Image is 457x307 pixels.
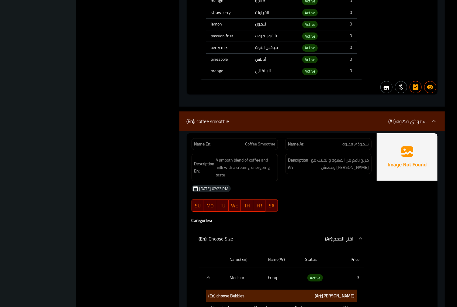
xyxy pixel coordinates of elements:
[245,141,275,147] span: Coffee Smoothie
[241,200,253,212] button: TH
[253,200,265,212] button: FR
[194,160,215,175] strong: Description En:
[187,118,229,125] p: coffee smoothie
[302,44,318,52] div: Active
[250,65,295,77] td: البرتقالي
[263,251,300,268] th: Name(Ar)
[243,201,251,210] span: TH
[206,42,250,54] th: berry mix
[268,201,275,210] span: SA
[388,118,427,125] p: سموذي قهوه
[199,235,233,242] p: Choose Size
[333,30,357,42] td: 0
[231,201,238,210] span: WE
[302,21,318,28] span: Active
[300,251,338,268] th: Status
[325,234,333,243] b: (Ar):
[333,7,357,19] td: 0
[377,133,438,181] img: Ae5nvW7+0k+MAAAAAElFTkSuQmCC
[187,117,196,126] b: (En):
[229,200,241,212] button: WE
[333,19,357,30] td: 0
[192,229,372,248] div: (En): Choose Size(Ar):اختر الحجم
[206,201,214,210] span: MO
[263,268,300,287] td: وسط
[256,201,263,210] span: FR
[338,268,364,287] td: 3
[333,42,357,54] td: 0
[424,81,436,93] button: Available
[333,53,357,65] td: 0
[302,56,318,63] span: Active
[310,156,369,171] span: مزيج ناعم من القهوة والحليب مع طعم كريمي ومنعش
[197,186,231,192] span: [DATE] 02:23 PM
[302,9,318,16] span: Active
[206,53,250,65] th: pineapple
[204,273,213,282] button: expand row
[338,251,364,268] th: Price
[307,274,323,281] div: Active
[206,19,250,30] th: lemon
[307,275,323,281] span: Active
[388,117,396,126] b: (Ar):
[216,200,228,212] button: TU
[194,141,212,147] strong: Name En:
[206,65,250,77] th: orange
[206,7,250,19] th: strawberry
[206,30,250,42] th: passion fruit
[288,141,304,147] strong: Name Ar:
[250,30,295,42] td: باشون فروت
[219,201,226,210] span: TU
[380,81,393,93] button: Not branch specific item
[342,141,369,147] span: سموذي قهوة
[179,111,445,131] div: (En): coffee smoothie(Ar):سموذي قهوه
[192,200,204,212] button: SU
[194,201,202,210] span: SU
[315,292,355,300] b: (Ar): [PERSON_NAME]
[288,156,308,171] strong: Description Ar:
[265,200,278,212] button: SA
[216,156,275,179] span: A smooth blend of coffee and milk with a creamy, energizing taste
[225,268,263,287] th: Medium
[250,53,295,65] td: أناناس
[395,81,407,93] button: Purchased item
[250,42,295,54] td: ميكس التوت
[209,292,245,300] b: (En): choose Bubbles
[333,234,353,243] span: اختر الحجم
[302,68,318,75] span: Active
[204,200,216,212] button: MO
[250,7,295,19] td: الفراولة
[302,33,318,40] span: Active
[250,19,295,30] td: ليمون
[410,81,422,93] button: Has choices
[192,217,372,223] h4: Caregories:
[199,234,208,243] b: (En):
[225,251,263,268] th: Name(En)
[302,44,318,51] span: Active
[333,65,357,77] td: 0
